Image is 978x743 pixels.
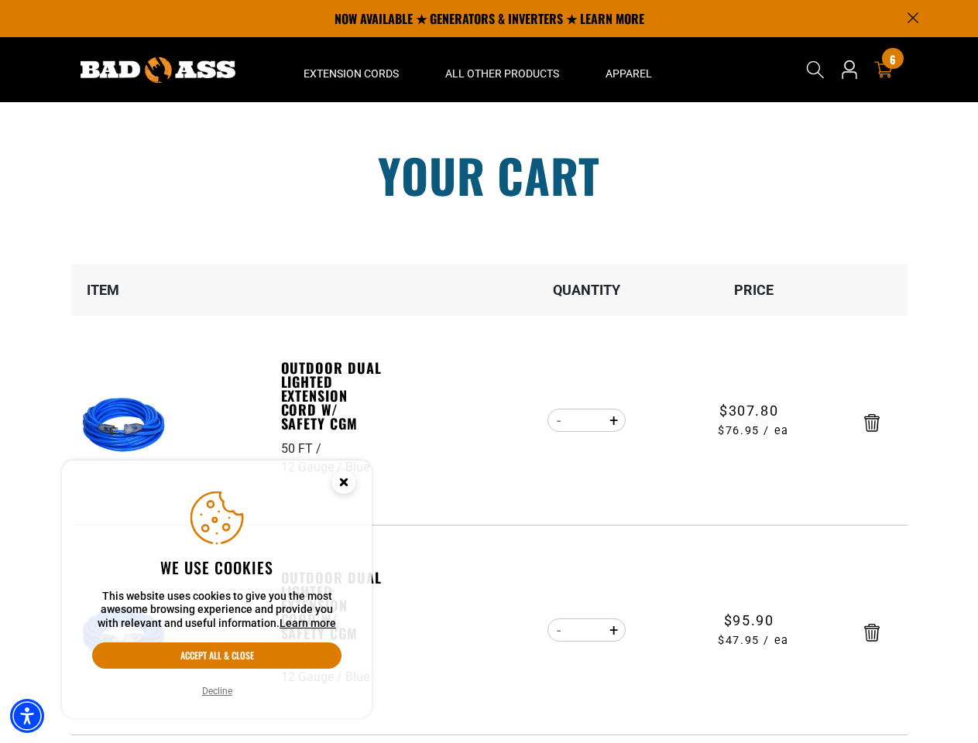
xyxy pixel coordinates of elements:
[281,440,324,458] div: 50 FT
[316,461,372,508] button: Close this option
[445,67,559,80] span: All Other Products
[837,37,862,102] a: Open this option
[62,461,372,719] aside: Cookie Consent
[606,67,652,80] span: Apparel
[92,642,341,669] button: Accept all & close
[92,557,341,577] h2: We use cookies
[281,361,388,430] a: Outdoor Dual Lighted Extension Cord w/ Safety CGM
[582,37,675,102] summary: Apparel
[280,617,336,629] a: This website uses cookies to give you the most awesome browsing experience and provide you with r...
[77,378,175,475] img: Blue
[92,590,341,631] p: This website uses cookies to give you the most awesome browsing experience and provide you with r...
[571,407,602,433] input: Quantity for Outdoor Dual Lighted Extension Cord w/ Safety CGM
[10,699,44,733] div: Accessibility Menu
[864,627,880,638] a: Remove Outdoor Dual Lighted Extension Cord w/ Safety CGM - 25 FT / 12 Gauge / Blue
[60,152,919,198] h1: Your cart
[81,57,235,83] img: Bad Ass Extension Cords
[571,617,602,643] input: Quantity for Outdoor Dual Lighted Extension Cord w/ Safety CGM
[281,458,345,477] div: 12 Gauge
[422,37,582,102] summary: All Other Products
[724,610,774,631] span: $95.90
[197,683,237,699] button: Decline
[671,632,836,649] span: $47.95 / ea
[803,57,828,82] summary: Search
[304,67,399,80] span: Extension Cords
[719,400,778,421] span: $307.80
[345,458,369,477] div: Blue
[71,264,280,316] th: Item
[503,264,670,316] th: Quantity
[864,417,880,428] a: Remove Outdoor Dual Lighted Extension Cord w/ Safety CGM - 50 FT / 12 Gauge / Blue
[890,53,896,65] span: 6
[280,37,422,102] summary: Extension Cords
[671,423,836,440] span: $76.95 / ea
[670,264,837,316] th: Price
